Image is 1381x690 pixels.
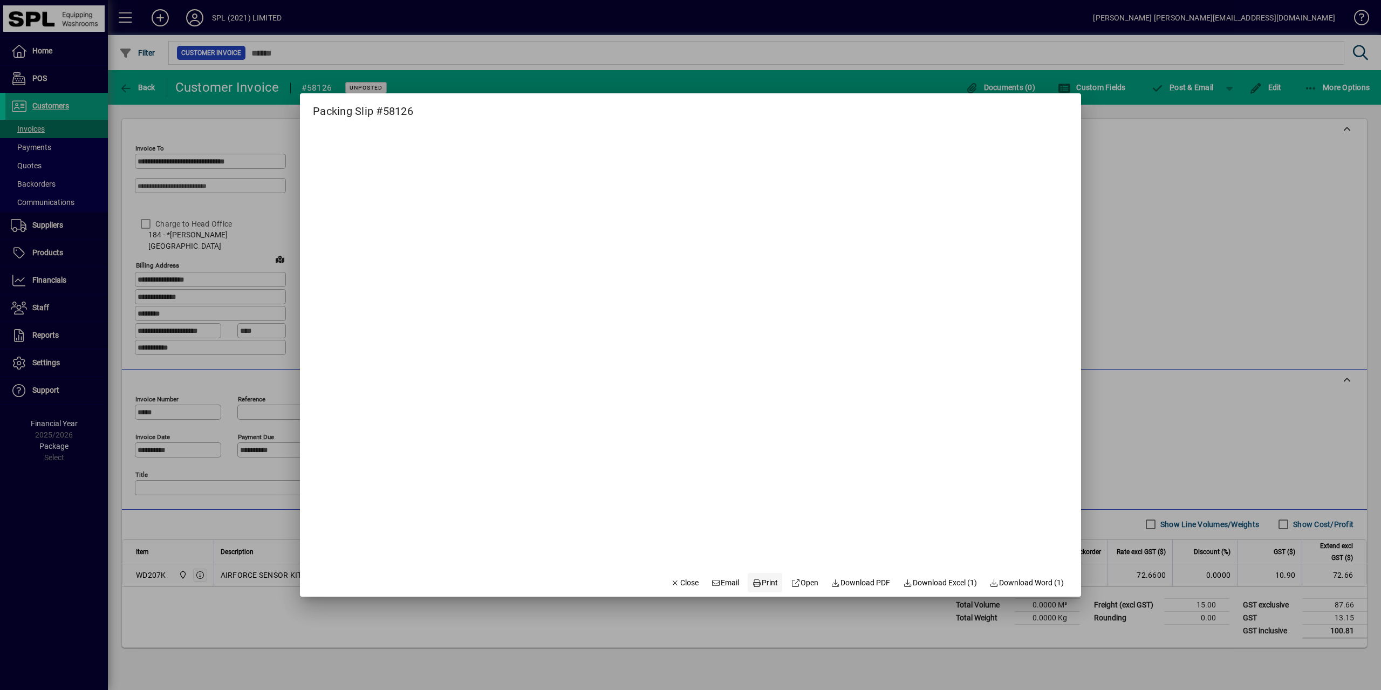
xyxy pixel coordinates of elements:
button: Download Excel (1) [899,573,981,592]
a: Download PDF [827,573,895,592]
span: Email [712,577,740,589]
button: Print [748,573,782,592]
span: Download PDF [831,577,891,589]
button: Email [707,573,744,592]
span: Download Word (1) [990,577,1064,589]
span: Open [791,577,818,589]
button: Close [666,573,703,592]
h2: Packing Slip #58126 [300,93,426,120]
button: Download Word (1) [986,573,1069,592]
span: Print [752,577,778,589]
a: Open [787,573,823,592]
span: Close [671,577,699,589]
span: Download Excel (1) [903,577,977,589]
